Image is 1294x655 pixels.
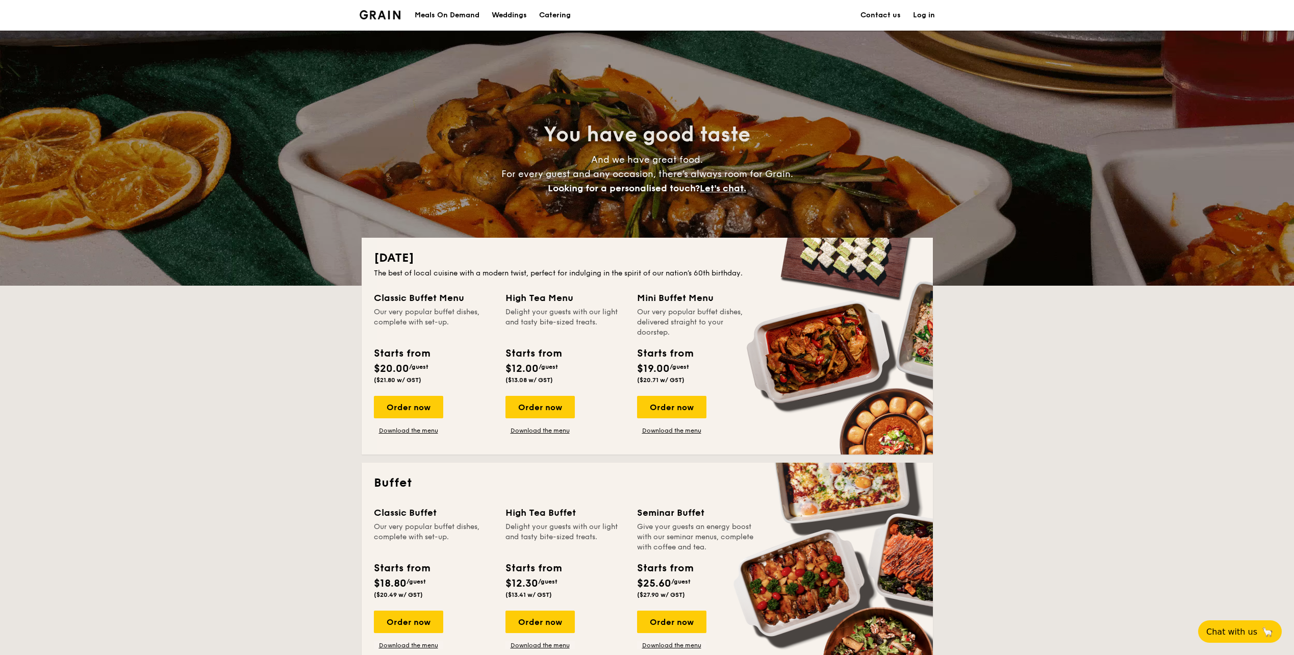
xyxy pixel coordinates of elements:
div: Classic Buffet Menu [374,291,493,305]
span: ($13.41 w/ GST) [505,591,552,598]
div: Our very popular buffet dishes, delivered straight to your doorstep. [637,307,756,338]
span: $12.30 [505,577,538,590]
div: High Tea Menu [505,291,625,305]
span: /guest [671,578,691,585]
span: And we have great food. For every guest and any occasion, there’s always room for Grain. [501,154,793,194]
div: Seminar Buffet [637,506,756,520]
div: Starts from [505,561,561,576]
div: Starts from [637,346,693,361]
a: Logotype [360,10,401,19]
a: Download the menu [374,641,443,649]
span: /guest [670,363,689,370]
a: Download the menu [505,641,575,649]
span: $18.80 [374,577,407,590]
div: High Tea Buffet [505,506,625,520]
span: ($21.80 w/ GST) [374,376,421,384]
span: Looking for a personalised touch? [548,183,700,194]
a: Download the menu [637,641,706,649]
span: /guest [539,363,558,370]
span: /guest [409,363,428,370]
div: Starts from [505,346,561,361]
span: 🦙 [1261,626,1274,638]
span: /guest [538,578,557,585]
div: Starts from [637,561,693,576]
span: $20.00 [374,363,409,375]
h2: Buffet [374,475,921,491]
span: Let's chat. [700,183,746,194]
div: Order now [505,611,575,633]
span: You have good taste [544,122,750,147]
span: ($13.08 w/ GST) [505,376,553,384]
div: Order now [637,611,706,633]
span: ($20.49 w/ GST) [374,591,423,598]
a: Download the menu [374,426,443,435]
a: Download the menu [505,426,575,435]
div: Order now [374,396,443,418]
button: Chat with us🦙 [1198,620,1282,643]
span: ($27.90 w/ GST) [637,591,685,598]
img: Grain [360,10,401,19]
div: Delight your guests with our light and tasty bite-sized treats. [505,522,625,552]
a: Download the menu [637,426,706,435]
span: Chat with us [1206,627,1257,637]
div: Starts from [374,561,429,576]
div: The best of local cuisine with a modern twist, perfect for indulging in the spirit of our nation’... [374,268,921,279]
div: Order now [505,396,575,418]
div: Mini Buffet Menu [637,291,756,305]
span: $12.00 [505,363,539,375]
span: ($20.71 w/ GST) [637,376,684,384]
h2: [DATE] [374,250,921,266]
span: $19.00 [637,363,670,375]
div: Our very popular buffet dishes, complete with set-up. [374,522,493,552]
span: $25.60 [637,577,671,590]
div: Order now [374,611,443,633]
span: /guest [407,578,426,585]
div: Give your guests an energy boost with our seminar menus, complete with coffee and tea. [637,522,756,552]
div: Classic Buffet [374,506,493,520]
div: Delight your guests with our light and tasty bite-sized treats. [505,307,625,338]
div: Order now [637,396,706,418]
div: Starts from [374,346,429,361]
div: Our very popular buffet dishes, complete with set-up. [374,307,493,338]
